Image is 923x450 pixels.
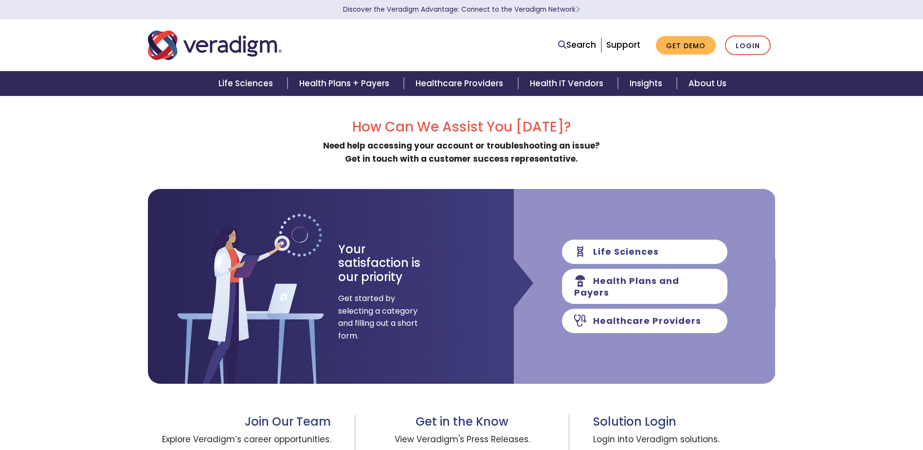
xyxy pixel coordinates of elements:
a: Healthcare Providers [404,71,518,96]
h3: Join Our Team [148,415,331,429]
span: Learn More [576,5,580,14]
span: Get started by selecting a category and filling out a short form. [338,292,418,342]
h2: How Can We Assist You [DATE]? [148,119,776,135]
strong: Need help accessing your account or troubleshooting an issue? Get in touch with a customer succes... [323,140,600,165]
h3: Solution Login [593,415,775,429]
a: Support [606,39,640,51]
a: Discover the Veradigm Advantage: Connect to the Veradigm NetworkLearn More [343,5,580,14]
a: Life Sciences [207,71,288,96]
h3: Get in the Know [379,415,545,429]
a: Login [725,36,771,56]
a: About Us [677,71,738,96]
a: Insights [618,71,677,96]
h3: Your satisfaction is our priority [338,243,438,284]
img: Veradigm logo [148,29,282,61]
a: Health IT Vendors [518,71,618,96]
a: Health Plans + Payers [288,71,404,96]
a: Search [558,38,596,52]
a: Get Demo [656,36,716,55]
